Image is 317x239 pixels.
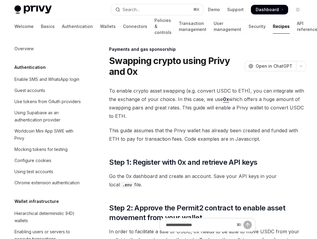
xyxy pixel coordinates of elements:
[14,168,53,175] div: Using test accounts
[111,4,203,15] button: Open search
[293,5,303,14] button: Toggle dark mode
[10,144,87,155] a: Mocking tokens for testing
[14,5,52,14] img: light logo
[14,87,45,94] div: Guest accounts
[10,166,87,177] a: Using test accounts
[10,155,87,166] a: Configure cookies
[109,203,306,222] span: Step 2: Approve the Permit2 contract to enable asset movement from your wallet
[14,64,46,71] h5: Authentication
[109,46,306,52] div: Payments and gas sponsorship
[10,107,87,125] a: Using Supabase as an authentication provider
[120,182,134,188] code: .env
[256,63,292,69] span: Open in ChatGPT
[109,87,306,120] span: To enable crypto asset swapping (e.g. convert USDC to ETH), you can integrate with the exchange o...
[10,74,87,85] a: Enable SMS and WhatsApp login
[14,146,68,153] div: Mocking tokens for testing
[109,126,306,143] span: This guide assumes that the Privy wallet has already been created and funded with ETH to pay for ...
[14,179,80,186] div: Chrome extension authentication
[10,43,87,54] a: Overview
[10,85,87,96] a: Guest accounts
[179,19,206,34] a: Transaction management
[14,127,83,142] div: Worldcoin Mini App SIWE with Privy
[227,7,244,13] a: Support
[109,158,257,167] span: Step 1: Register with 0x and retrieve API keys
[166,218,234,231] input: Ask a question...
[41,19,55,34] a: Basics
[14,210,83,224] div: Hierarchical deterministic (HD) wallets
[123,6,139,13] div: Search...
[14,19,34,34] a: Welcome
[193,7,200,12] span: ⌘ K
[14,98,81,105] div: Use tokens from OAuth providers
[123,19,147,34] a: Connectors
[109,172,306,189] span: Go the 0x dashboard and create an account. Save your API keys in your local file.
[100,19,116,34] a: Wallets
[109,55,242,77] h1: Swapping crypto using Privy and 0x
[243,221,252,229] button: Send message
[256,7,279,13] span: Dashboard
[251,5,288,14] a: Dashboard
[10,177,87,188] a: Chrome extension authentication
[14,109,83,124] div: Using Supabase as an authentication provider
[10,96,87,107] a: Use tokens from OAuth providers
[223,96,229,103] a: 0x
[154,19,172,34] a: Policies & controls
[14,45,34,52] div: Overview
[10,208,87,226] a: Hierarchical deterministic (HD) wallets
[248,19,266,34] a: Security
[14,198,59,205] h5: Wallet infrastructure
[208,7,220,13] a: Demo
[245,61,296,71] button: Open in ChatGPT
[14,157,51,164] div: Configure cookies
[14,76,79,83] div: Enable SMS and WhatsApp login
[214,19,241,34] a: User management
[273,19,290,34] a: Recipes
[10,126,87,144] a: Worldcoin Mini App SIWE with Privy
[62,19,93,34] a: Authentication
